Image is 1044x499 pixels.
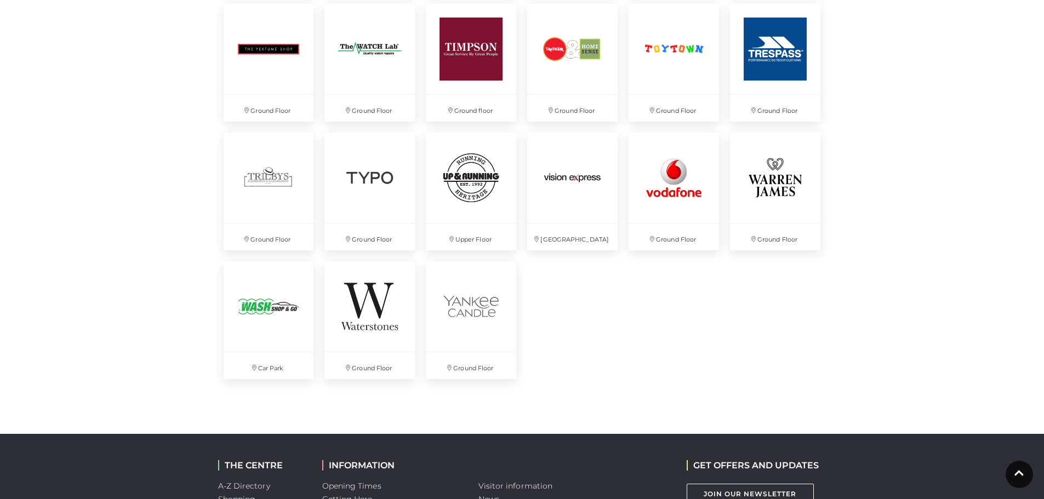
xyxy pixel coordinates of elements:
[522,127,623,256] a: [GEOGRAPHIC_DATA]
[426,352,516,379] p: Ground Floor
[224,261,314,352] img: Wash Shop and Go, Basingstoke, Festival Place, Hampshire
[322,481,381,491] a: Opening Times
[478,481,553,491] a: Visitor information
[324,223,415,250] p: Ground Floor
[224,95,314,122] p: Ground Floor
[730,95,820,122] p: Ground Floor
[218,481,270,491] a: A-Z Directory
[724,127,826,256] a: Ground Floor
[629,95,719,122] p: Ground Floor
[527,95,618,122] p: Ground Floor
[324,4,415,94] img: The Watch Lab at Festival Place, Basingstoke.
[426,223,516,250] p: Upper Floor
[623,127,724,256] a: Ground Floor
[218,256,320,385] a: Wash Shop and Go, Basingstoke, Festival Place, Hampshire Car Park
[420,256,522,385] a: Ground Floor
[319,256,420,385] a: Ground Floor
[324,352,415,379] p: Ground Floor
[224,223,314,250] p: Ground Floor
[319,127,420,256] a: Ground Floor
[527,223,618,250] p: [GEOGRAPHIC_DATA]
[426,95,516,122] p: Ground floor
[629,223,719,250] p: Ground Floor
[420,127,522,256] a: Up & Running at Festival Place Upper Floor
[322,460,462,471] h2: INFORMATION
[730,223,820,250] p: Ground Floor
[324,95,415,122] p: Ground Floor
[224,352,314,379] p: Car Park
[218,460,306,471] h2: THE CENTRE
[687,460,819,471] h2: GET OFFERS AND UPDATES
[218,127,320,256] a: Ground Floor
[426,133,516,223] img: Up & Running at Festival Place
